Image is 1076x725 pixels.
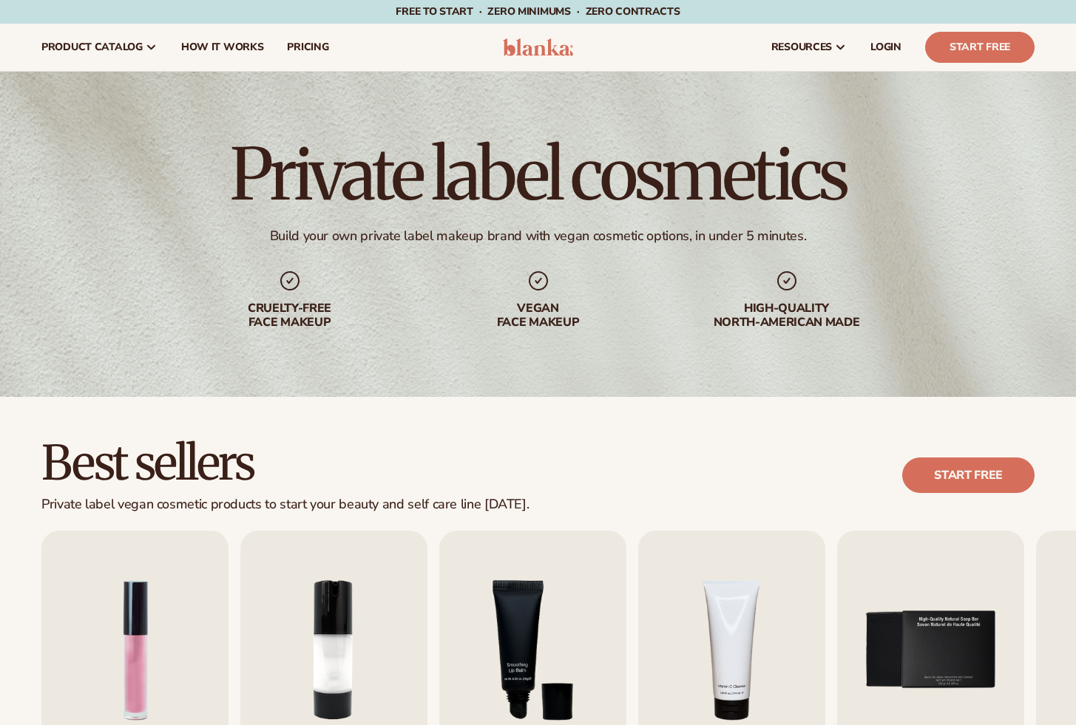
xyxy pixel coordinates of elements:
div: Vegan face makeup [444,302,633,330]
div: Cruelty-free face makeup [195,302,385,330]
div: Private label vegan cosmetic products to start your beauty and self care line [DATE]. [41,497,529,513]
a: Start free [902,457,1035,493]
span: product catalog [41,41,143,53]
span: LOGIN [870,41,901,53]
img: logo [503,38,573,56]
a: pricing [275,24,340,71]
div: High-quality North-american made [692,302,882,330]
a: How It Works [169,24,276,71]
a: product catalog [30,24,169,71]
h2: Best sellers [41,438,529,488]
span: How It Works [181,41,264,53]
span: pricing [287,41,328,53]
span: Free to start · ZERO minimums · ZERO contracts [396,4,680,18]
span: resources [771,41,832,53]
a: resources [759,24,859,71]
div: Build your own private label makeup brand with vegan cosmetic options, in under 5 minutes. [270,228,807,245]
a: Start Free [925,32,1035,63]
h1: Private label cosmetics [230,139,847,210]
a: LOGIN [859,24,913,71]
